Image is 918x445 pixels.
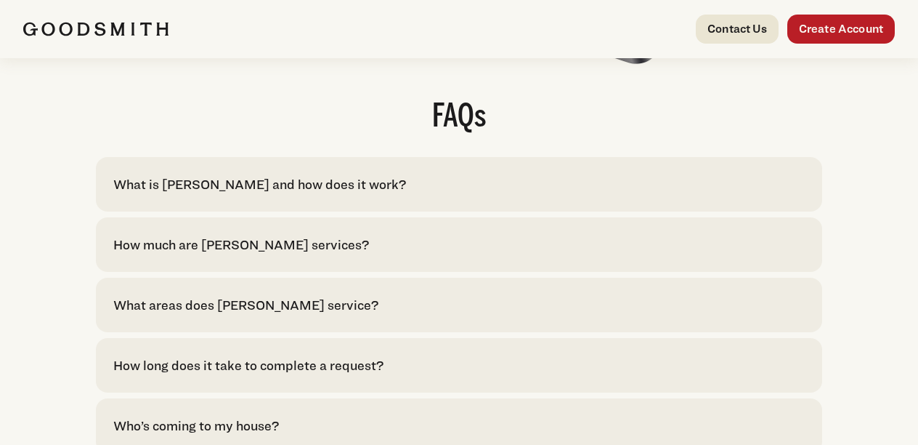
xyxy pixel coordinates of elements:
div: How much are [PERSON_NAME] services? [113,235,369,254]
h2: FAQs [96,102,822,134]
img: Goodsmith [23,22,168,36]
div: Who’s coming to my house? [113,416,279,436]
a: Create Account [787,15,895,44]
div: How long does it take to complete a request? [113,356,383,375]
a: Contact Us [696,15,779,44]
div: What is [PERSON_NAME] and how does it work? [113,175,406,194]
div: What areas does [PERSON_NAME] service? [113,295,378,315]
